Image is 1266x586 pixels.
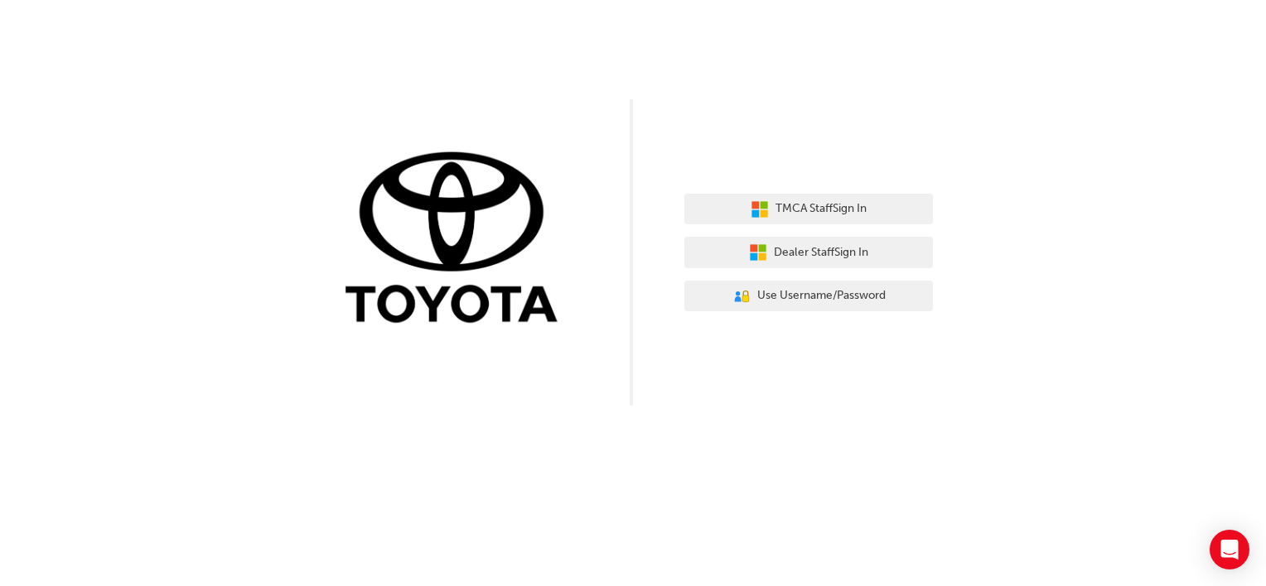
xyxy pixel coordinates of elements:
span: Use Username/Password [757,286,886,305]
span: Dealer Staff Sign In [774,243,868,262]
button: TMCA StaffSign In [684,194,933,225]
span: TMCA Staff Sign In [776,199,867,219]
button: Dealer StaffSign In [684,237,933,268]
button: Use Username/Password [684,281,933,312]
img: Trak [333,148,582,331]
div: Open Intercom Messenger [1210,530,1249,569]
